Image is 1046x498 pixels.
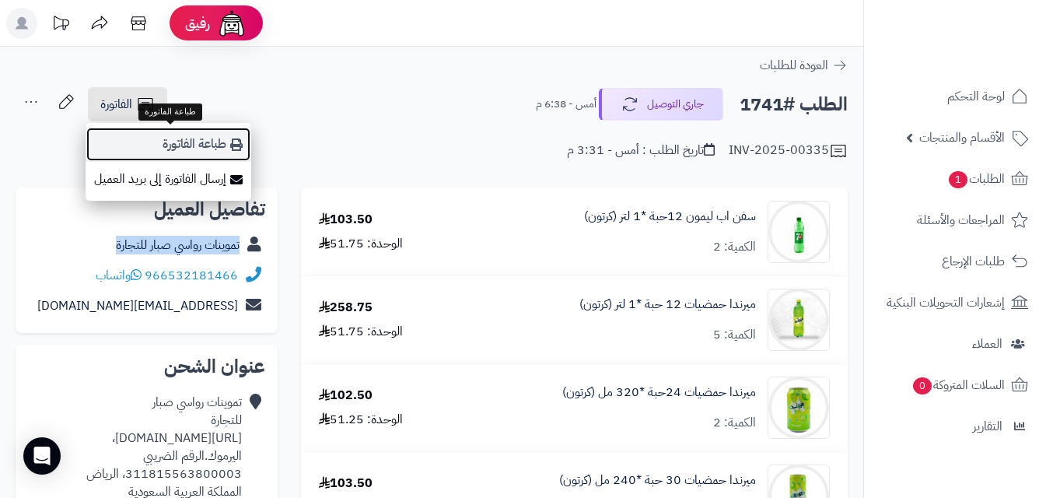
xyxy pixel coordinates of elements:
[760,56,828,75] span: العودة للطلبات
[919,127,1005,149] span: الأقسام والمنتجات
[911,374,1005,396] span: السلات المتروكة
[947,86,1005,107] span: لوحة التحكم
[942,251,1005,272] span: طلبات الإرجاع
[319,235,403,253] div: الوحدة: 51.75
[713,326,756,344] div: الكمية: 5
[729,142,848,160] div: INV-2025-00335
[599,88,723,121] button: جاري التوصيل
[873,243,1037,280] a: طلبات الإرجاع
[86,127,251,162] a: طباعة الفاتورة
[972,333,1002,355] span: العملاء
[947,168,1005,190] span: الطلبات
[873,78,1037,115] a: لوحة التحكم
[579,296,756,314] a: ميرندا حمضيات 12 حبة *1 لتر (كرتون)
[88,87,167,121] a: الفاتورة
[100,95,132,114] span: الفاتورة
[940,42,1031,75] img: logo-2.png
[768,289,829,351] img: 1747566256-XP8G23evkchGmxKUr8YaGb2gsq2hZno4-90x90.jpg
[768,377,829,439] img: 1747566452-bf88d184-d280-4ea7-9331-9e3669ef-90x90.jpg
[23,437,61,475] div: Open Intercom Messenger
[319,475,373,493] div: 103.50
[319,411,403,429] div: الوحدة: 51.25
[873,325,1037,363] a: العملاء
[873,284,1037,321] a: إشعارات التحويلات البنكية
[41,8,80,43] a: تحديثات المنصة
[37,296,238,315] a: [EMAIL_ADDRESS][DOMAIN_NAME]
[28,200,265,219] h2: تفاصيل العميل
[28,357,265,376] h2: عنوان الشحن
[760,56,848,75] a: العودة للطلبات
[319,323,403,341] div: الوحدة: 51.75
[873,408,1037,445] a: التقارير
[567,142,715,160] div: تاريخ الطلب : أمس - 3:31 م
[713,414,756,432] div: الكمية: 2
[536,96,596,112] small: أمس - 6:38 م
[145,266,238,285] a: 966532181466
[559,472,756,489] a: ميرندا حمضيات 30 حبة *240 مل (كرتون)
[873,160,1037,198] a: الطلبات1
[319,387,373,405] div: 102.50
[319,299,373,317] div: 258.75
[138,103,202,121] div: طباعة الفاتورة
[913,377,932,395] span: 0
[873,202,1037,239] a: المراجعات والأسئلة
[319,211,373,229] div: 103.50
[116,236,240,254] a: تموينات رواسي صبار للتجارة
[887,292,1005,314] span: إشعارات التحويلات البنكية
[917,209,1005,231] span: المراجعات والأسئلة
[740,89,848,121] h2: الطلب #1741
[216,8,247,39] img: ai-face.png
[185,14,210,33] span: رفيق
[973,416,1002,437] span: التقارير
[713,238,756,256] div: الكمية: 2
[86,162,251,197] a: إرسال الفاتورة إلى بريد العميل
[562,384,756,402] a: ميرندا حمضيات 24حبة *320 مل (كرتون)
[96,266,142,285] a: واتساب
[768,201,829,263] img: 1747540828-789ab214-413e-4ccd-b32f-1699f0bc-90x90.jpg
[584,208,756,226] a: سفن اب ليمون 12حبة *1 لتر (كرتون)
[873,366,1037,404] a: السلات المتروكة0
[949,171,967,188] span: 1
